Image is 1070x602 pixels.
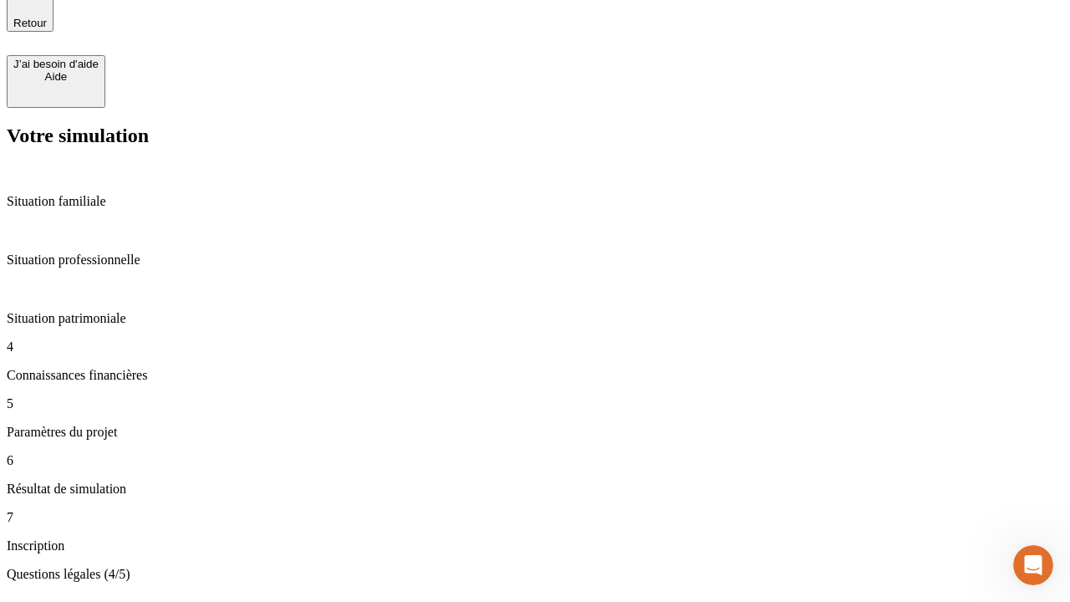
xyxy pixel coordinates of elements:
[7,55,105,108] button: J’ai besoin d'aideAide
[7,425,1063,440] p: Paramètres du projet
[7,453,1063,468] p: 6
[1013,545,1053,585] iframe: Intercom live chat
[7,510,1063,525] p: 7
[7,567,1063,582] p: Questions légales (4/5)
[13,17,47,29] span: Retour
[13,58,99,70] div: J’ai besoin d'aide
[13,70,99,83] div: Aide
[7,368,1063,383] p: Connaissances financières
[7,194,1063,209] p: Situation familiale
[7,339,1063,355] p: 4
[7,253,1063,268] p: Situation professionnelle
[7,125,1063,147] h2: Votre simulation
[7,311,1063,326] p: Situation patrimoniale
[7,482,1063,497] p: Résultat de simulation
[7,396,1063,411] p: 5
[7,538,1063,554] p: Inscription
